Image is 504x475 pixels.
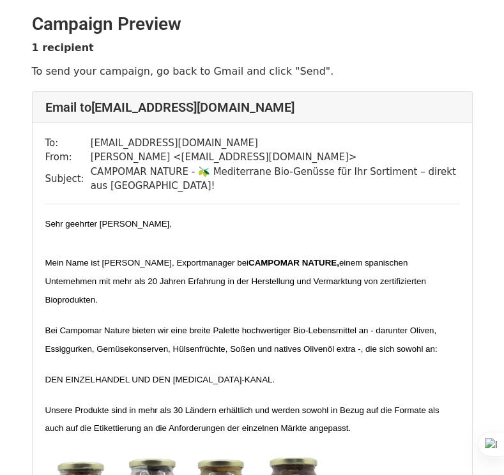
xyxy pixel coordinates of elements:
h2: Campaign Preview [32,13,473,35]
span: Sehr geehrter [PERSON_NAME], [45,219,172,229]
td: From: [45,150,91,165]
span: Bei Campomar Nature bieten wir eine breite Palette hochwertiger Bio-Lebensmittel an - darunter Ol... [45,326,439,354]
strong: 1 recipient [32,41,94,54]
span: DEN EINZELHANDEL UND DEN [MEDICAL_DATA]-KANAL. [45,375,275,384]
h4: Email to [EMAIL_ADDRESS][DOMAIN_NAME] [45,100,459,115]
td: CAMPOMAR NATURE - 🫒 Mediterrane Bio-Genüsse für Ihr Sortiment – direkt aus [GEOGRAPHIC_DATA]! [91,165,459,193]
td: [EMAIL_ADDRESS][DOMAIN_NAME] [91,136,459,151]
td: [PERSON_NAME] < [EMAIL_ADDRESS][DOMAIN_NAME] > [91,150,459,165]
td: To: [45,136,91,151]
span: Mein Name ist [PERSON_NAME], Exportmanager bei [45,258,249,268]
span: CAMPOMAR NATURE, [248,258,339,268]
p: To send your campaign, go back to Gmail and click "Send". [32,64,473,78]
span: einem spanischen Unternehmen mit mehr als 20 Jahren Erfahrung in der Herstellung und Vermarktung ... [45,258,429,305]
td: Subject: [45,165,91,193]
span: Unsere Produkte sind in mehr als 30 Ländern erhältlich und werden sowohl in Bezug auf die Formate... [45,405,442,434]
